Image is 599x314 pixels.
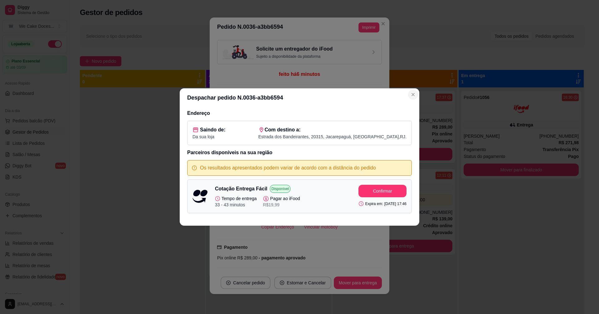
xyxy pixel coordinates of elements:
[263,195,300,202] p: Pagar ao iFood
[215,195,257,202] p: Tempo de entrega
[408,90,418,100] button: Close
[215,202,257,208] p: 33 - 43 minutos
[187,110,412,117] h3: Endereço
[200,126,226,134] span: Saindo de:
[358,185,407,197] button: Confirmar
[265,126,301,134] span: Com destino a:
[215,185,267,193] p: Cotação Entrega Fácil
[180,88,419,107] header: Despachar pedido N. 0036-a3bb6594
[358,201,383,206] p: Expira em:
[200,164,376,172] p: Os resultados apresentados podem variar de acordo com a distância do pedido
[258,134,407,140] p: Estrada dos Bandeirantes , 20315 , Jacarepaguá , [GEOGRAPHIC_DATA] , RJ .
[384,201,407,206] p: [DATE] 17:46
[187,149,412,156] h3: Parceiros disponíveis na sua região
[263,202,300,208] p: R$ 19,99
[270,185,290,193] p: Disponível
[192,134,226,140] p: Da sua loja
